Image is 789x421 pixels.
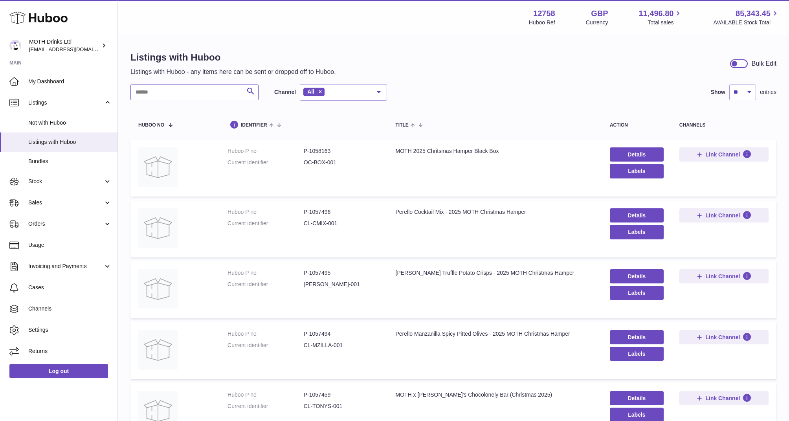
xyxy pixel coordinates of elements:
[304,391,380,399] dd: P-1057459
[304,403,380,410] dd: CL-TONYS-001
[29,38,100,53] div: MOTH Drinks Ltd
[138,330,178,370] img: Perello Manzanilla Spicy Pitted Olives - 2025 MOTH Christmas Hamper
[28,263,103,270] span: Invoicing and Payments
[228,403,304,410] dt: Current identifier
[304,330,380,338] dd: P-1057494
[679,269,769,283] button: Link Channel
[138,147,178,187] img: MOTH 2025 Chritsmas Hamper Black Box
[304,208,380,216] dd: P-1057496
[396,147,594,155] div: MOTH 2025 Chritsmas Hamper Black Box
[304,147,380,155] dd: P-1058163
[228,330,304,338] dt: Huboo P no
[28,326,112,334] span: Settings
[610,208,664,222] a: Details
[648,19,683,26] span: Total sales
[529,19,555,26] div: Huboo Ref
[586,19,608,26] div: Currency
[228,147,304,155] dt: Huboo P no
[9,364,108,378] a: Log out
[705,151,740,158] span: Link Channel
[138,123,164,128] span: Huboo no
[679,147,769,162] button: Link Channel
[533,8,555,19] strong: 12758
[705,334,740,341] span: Link Channel
[28,158,112,165] span: Bundles
[711,88,725,96] label: Show
[736,8,771,19] span: 85,343.45
[396,391,594,399] div: MOTH x [PERSON_NAME]'s Chocolonely Bar (Christmas 2025)
[610,147,664,162] a: Details
[610,225,664,239] button: Labels
[304,269,380,277] dd: P-1057495
[138,208,178,248] img: Perello Cocktail Mix - 2025 MOTH Christmas Hamper
[28,284,112,291] span: Cases
[28,305,112,313] span: Channels
[130,51,336,64] h1: Listings with Huboo
[679,330,769,344] button: Link Channel
[228,342,304,349] dt: Current identifier
[713,19,780,26] span: AVAILABLE Stock Total
[9,40,21,51] img: orders@mothdrinks.com
[228,220,304,227] dt: Current identifier
[610,330,664,344] a: Details
[28,199,103,206] span: Sales
[713,8,780,26] a: 85,343.45 AVAILABLE Stock Total
[679,123,769,128] div: channels
[228,269,304,277] dt: Huboo P no
[679,391,769,405] button: Link Channel
[228,159,304,166] dt: Current identifier
[752,59,776,68] div: Bulk Edit
[304,342,380,349] dd: CL-MZILLA-001
[304,159,380,166] dd: OC-BOX-001
[274,88,296,96] label: Channel
[28,178,103,185] span: Stock
[228,208,304,216] dt: Huboo P no
[228,281,304,288] dt: Current identifier
[396,330,594,338] div: Perello Manzanilla Spicy Pitted Olives - 2025 MOTH Christmas Hamper
[639,8,683,26] a: 11,496.80 Total sales
[610,269,664,283] a: Details
[28,99,103,107] span: Listings
[130,68,336,76] p: Listings with Huboo - any items here can be sent or dropped off to Huboo.
[304,281,380,288] dd: [PERSON_NAME]-001
[28,241,112,249] span: Usage
[396,208,594,216] div: Perello Cocktail Mix - 2025 MOTH Christmas Hamper
[639,8,673,19] span: 11,496.80
[28,347,112,355] span: Returns
[29,46,116,52] span: [EMAIL_ADDRESS][DOMAIN_NAME]
[705,212,740,219] span: Link Channel
[28,138,112,146] span: Listings with Huboo
[679,208,769,222] button: Link Channel
[396,269,594,277] div: [PERSON_NAME] Truffle Potato Crisps - 2025 MOTH Christmas Hamper
[610,164,664,178] button: Labels
[760,88,776,96] span: entries
[28,78,112,85] span: My Dashboard
[241,123,267,128] span: identifier
[591,8,608,19] strong: GBP
[307,88,314,95] span: All
[610,123,664,128] div: action
[705,395,740,402] span: Link Channel
[610,391,664,405] a: Details
[705,273,740,280] span: Link Channel
[228,391,304,399] dt: Huboo P no
[396,123,409,128] span: title
[28,220,103,228] span: Orders
[304,220,380,227] dd: CL-CMIX-001
[138,269,178,309] img: Torres Truffle Potato Crisps - 2025 MOTH Christmas Hamper
[28,119,112,127] span: Not with Huboo
[610,286,664,300] button: Labels
[610,347,664,361] button: Labels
